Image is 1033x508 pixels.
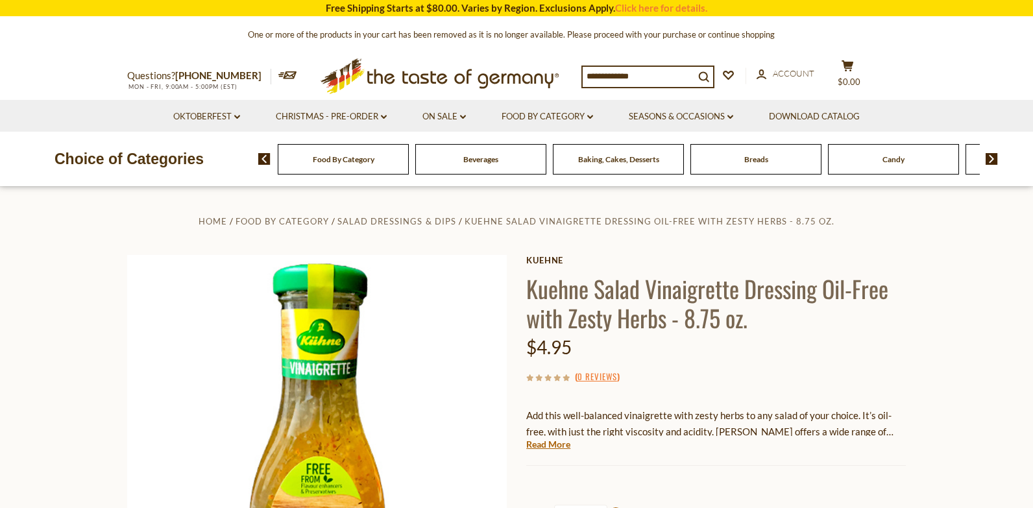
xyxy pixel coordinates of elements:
[578,154,659,164] a: Baking, Cakes, Desserts
[526,274,906,332] h1: Kuehne Salad Vinaigrette Dressing Oil-Free with Zesty Herbs - 8.75 oz.
[526,438,570,451] a: Read More
[173,110,240,124] a: Oktoberfest
[828,60,867,92] button: $0.00
[615,2,707,14] a: Click here for details.
[127,83,237,90] span: MON - FRI, 9:00AM - 5:00PM (EST)
[502,110,593,124] a: Food By Category
[773,68,814,79] span: Account
[882,154,905,164] a: Candy
[258,153,271,165] img: previous arrow
[526,255,906,265] a: Kuehne
[577,370,617,384] a: 0 Reviews
[127,67,271,84] p: Questions?
[986,153,998,165] img: next arrow
[199,216,227,226] a: Home
[175,69,261,81] a: [PHONE_NUMBER]
[526,407,906,440] p: Add this well-balanced vinaigrette with zesty herbs to any salad of your choice. It’s oil-free, w...
[463,154,498,164] a: Beverages
[422,110,466,124] a: On Sale
[337,216,456,226] a: Salad Dressings & Dips
[465,216,834,226] a: Kuehne Salad Vinaigrette Dressing Oil-Free with Zesty Herbs - 8.75 oz.
[236,216,329,226] a: Food By Category
[744,154,768,164] a: Breads
[526,336,572,358] span: $4.95
[757,67,814,81] a: Account
[838,77,860,87] span: $0.00
[629,110,733,124] a: Seasons & Occasions
[313,154,374,164] a: Food By Category
[575,370,620,383] span: ( )
[276,110,387,124] a: Christmas - PRE-ORDER
[769,110,860,124] a: Download Catalog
